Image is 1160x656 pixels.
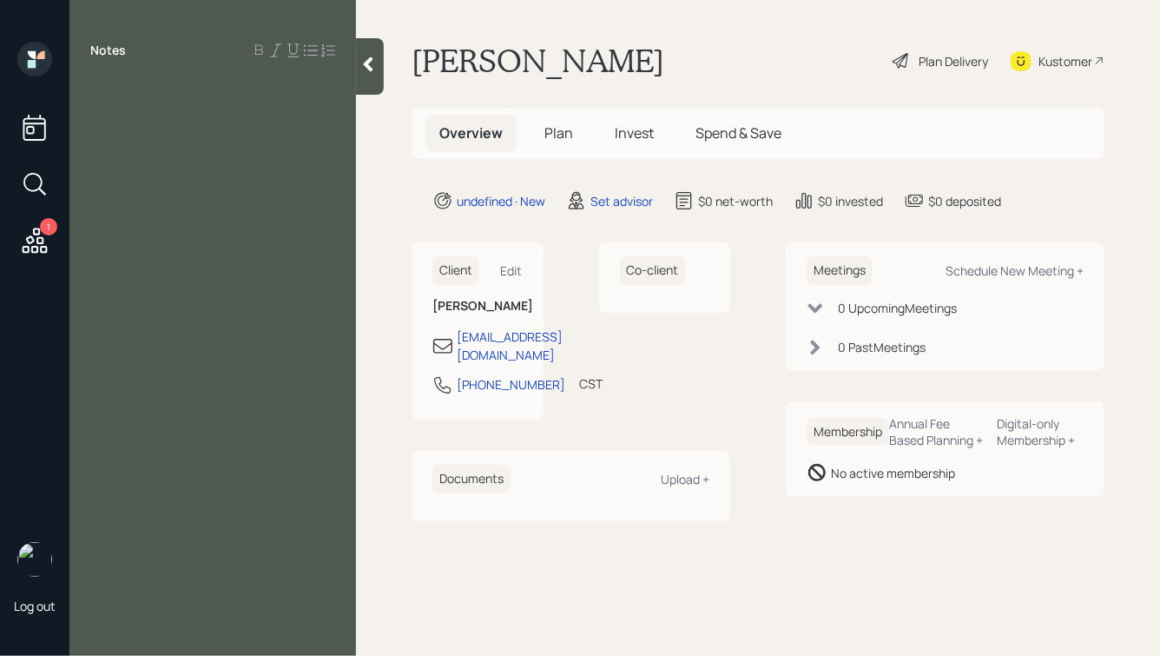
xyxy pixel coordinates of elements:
h6: Membership [807,418,889,447]
div: No active membership [831,464,955,482]
div: 0 Past Meeting s [838,338,926,356]
h6: [PERSON_NAME] [432,299,523,314]
div: Kustomer [1038,52,1092,70]
div: $0 invested [818,192,883,210]
h6: Co-client [620,256,686,285]
div: CST [579,374,603,393]
img: hunter_neumayer.jpg [17,542,52,577]
h1: [PERSON_NAME] [412,42,664,80]
div: Plan Delivery [919,52,988,70]
div: Edit [501,262,523,279]
div: 0 Upcoming Meeting s [838,299,957,317]
div: $0 net-worth [698,192,773,210]
div: Annual Fee Based Planning + [889,415,984,448]
span: Spend & Save [695,123,781,142]
div: Upload + [661,471,709,487]
div: [EMAIL_ADDRESS][DOMAIN_NAME] [457,328,563,364]
span: Plan [544,123,573,142]
div: Log out [14,598,56,614]
h6: Client [432,256,479,285]
div: $0 deposited [928,192,1001,210]
div: Set advisor [590,192,653,210]
span: Invest [615,123,654,142]
h6: Meetings [807,256,873,285]
h6: Documents [432,465,511,494]
div: undefined · New [457,192,545,210]
label: Notes [90,42,126,59]
div: Digital-only Membership + [998,415,1084,448]
div: 1 [40,218,57,235]
span: Overview [439,123,503,142]
div: [PHONE_NUMBER] [457,375,565,394]
div: Schedule New Meeting + [946,262,1084,279]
